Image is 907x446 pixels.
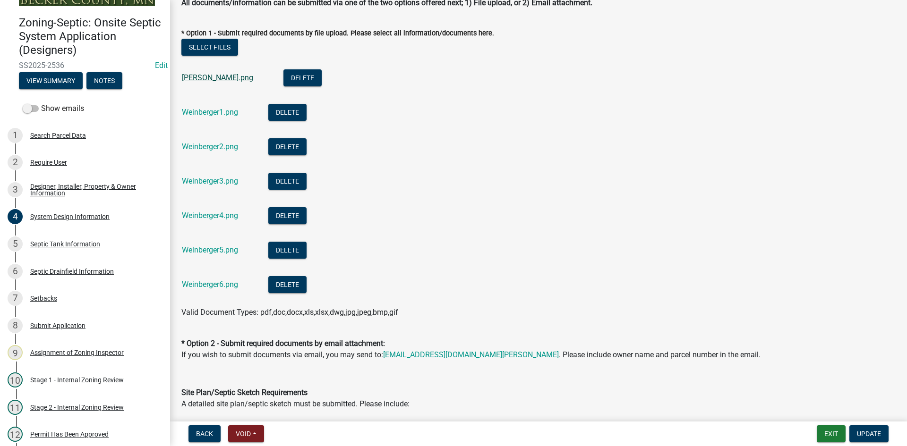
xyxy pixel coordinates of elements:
[30,295,57,302] div: Setbacks
[849,425,889,442] button: Update
[30,322,86,329] div: Submit Application
[181,30,494,37] label: * Option 1 - Submit required documents by file upload. Please select all information/documents here.
[181,339,385,348] strong: * Option 2 - Submit required documents by email attachment:
[236,430,251,438] span: Void
[383,350,559,359] a: [EMAIL_ADDRESS][DOMAIN_NAME][PERSON_NAME]
[30,213,110,220] div: System Design Information
[30,404,124,411] div: Stage 2 - Internal Zoning Review
[8,318,23,333] div: 8
[181,308,398,317] span: Valid Document Types: pdf,doc,docx,xls,xlsx,dwg,jpg,jpeg,bmp,gif
[181,327,896,361] p: If you wish to submit documents via email, you may send to: . Please include owner name and parce...
[8,372,23,387] div: 10
[8,400,23,415] div: 11
[23,103,84,114] label: Show emails
[268,177,307,186] wm-modal-confirm: Delete Document
[188,425,221,442] button: Back
[200,417,896,429] li: Location of structures
[30,159,67,166] div: Require User
[19,16,163,57] h4: Zoning-Septic: Onsite Septic System Application (Designers)
[268,276,307,293] button: Delete
[8,236,23,252] div: 5
[19,61,151,70] span: SS2025-2536
[268,280,307,289] wm-modal-confirm: Delete Document
[268,246,307,255] wm-modal-confirm: Delete Document
[30,241,100,247] div: Septic Tank Information
[268,143,307,151] wm-modal-confirm: Delete Document
[857,430,881,438] span: Update
[8,182,23,197] div: 3
[268,173,307,190] button: Delete
[182,245,238,254] a: Weinberger5.png
[268,138,307,155] button: Delete
[8,345,23,360] div: 9
[182,177,238,185] a: Weinberger3.png
[30,183,155,196] div: Designer, Installer, Property & Owner Information
[8,155,23,170] div: 2
[8,209,23,224] div: 4
[268,242,307,259] button: Delete
[182,73,253,82] a: [PERSON_NAME].png
[30,377,124,383] div: Stage 1 - Internal Zoning Review
[30,132,86,139] div: Search Parcel Data
[817,425,846,442] button: Exit
[182,280,238,289] a: Weinberger6.png
[268,207,307,224] button: Delete
[86,72,122,89] button: Notes
[30,431,109,438] div: Permit Has Been Approved
[30,349,124,356] div: Assignment of Zoning Inspector
[86,77,122,85] wm-modal-confirm: Notes
[8,264,23,279] div: 6
[181,387,896,410] p: A detailed site plan/septic sketch must be submitted. Please include:
[268,104,307,121] button: Delete
[268,108,307,117] wm-modal-confirm: Delete Document
[19,77,83,85] wm-modal-confirm: Summary
[283,74,322,83] wm-modal-confirm: Delete Document
[182,108,238,117] a: Weinberger1.png
[181,388,308,397] strong: Site Plan/Septic Sketch Requirements
[8,291,23,306] div: 7
[8,128,23,143] div: 1
[19,72,83,89] button: View Summary
[228,425,264,442] button: Void
[283,69,322,86] button: Delete
[182,142,238,151] a: Weinberger2.png
[30,268,114,275] div: Septic Drainfield Information
[155,61,168,70] wm-modal-confirm: Edit Application Number
[181,39,238,56] button: Select files
[8,427,23,442] div: 12
[268,211,307,220] wm-modal-confirm: Delete Document
[182,211,238,220] a: Weinberger4.png
[155,61,168,70] a: Edit
[196,430,213,438] span: Back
